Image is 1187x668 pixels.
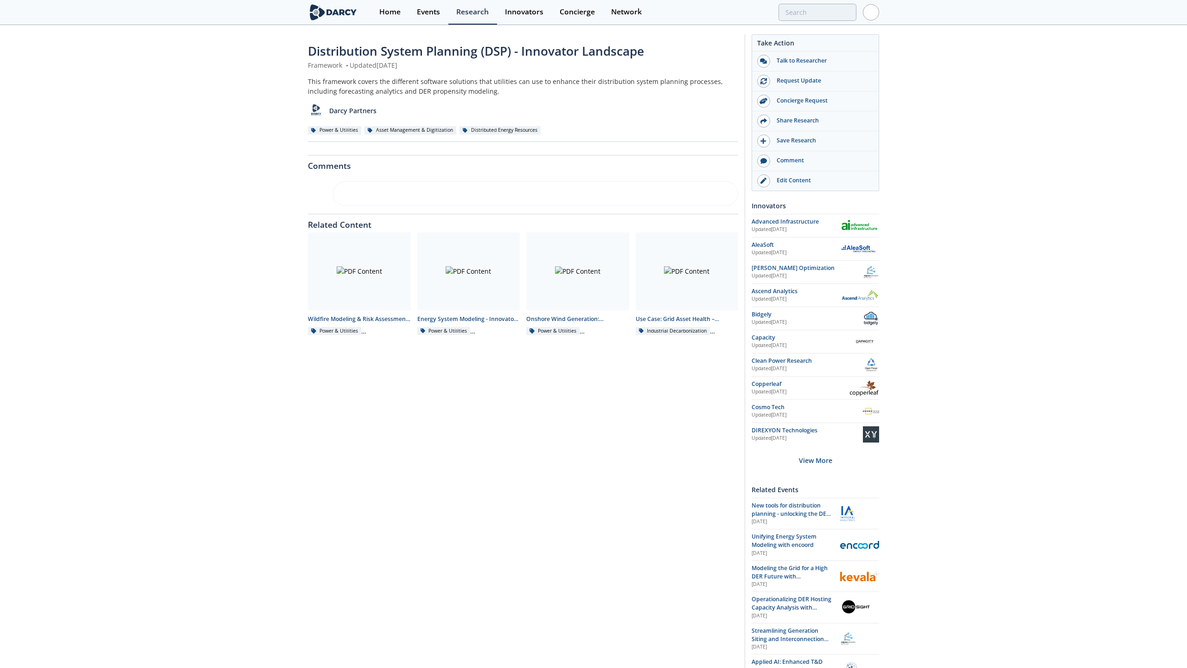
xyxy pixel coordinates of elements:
[752,581,834,588] div: [DATE]
[752,533,879,557] a: Unifying Energy System Modeling with encoord [DATE] encoord
[752,38,879,51] div: Take Action
[505,8,543,16] div: Innovators
[770,96,874,105] div: Concierge Request
[752,595,831,629] span: Operationalizing DER Hosting Capacity Analysis with Dynamic Operating Envelopes
[863,403,879,419] img: Cosmo Tech
[636,327,710,335] div: Industrial Decarbonization
[752,550,834,557] div: [DATE]
[840,630,856,647] img: Anderson Optimization
[770,57,874,65] div: Talk to Researcher
[840,219,879,231] img: Advanced Infrastructure
[308,43,644,59] span: Distribution System Planning (DSP) - Innovator Landscape
[752,564,828,589] span: Modeling the Grid for a High DER Future with [PERSON_NAME] & TECO
[770,136,874,145] div: Save Research
[779,4,856,21] input: Advanced Search
[863,310,879,327] img: Bidgely
[863,426,879,443] img: DIREXYON Technologies
[752,357,863,365] div: Clean Power Research
[523,232,632,335] a: PDF Content Onshore Wind Generation: Operations & Maintenance (O&M) - Technology Landscape Power ...
[526,327,580,335] div: Power & Utilities
[752,287,840,295] div: Ascend Analytics
[364,126,456,135] div: Asset Management & Digitization
[752,357,879,373] a: Clean Power Research Updated[DATE] Clean Power Research
[849,380,879,396] img: Copperleaf
[379,8,401,16] div: Home
[752,342,850,349] div: Updated [DATE]
[752,612,834,620] div: [DATE]
[752,627,879,651] a: Streamlining Generation Siting and Interconnection with [PERSON_NAME] Optimization by PVcase [DAT...
[863,4,879,20] img: Profile
[308,214,738,229] div: Related Content
[417,327,471,335] div: Power & Utilities
[840,541,879,549] img: encoord
[752,198,879,214] div: Innovators
[752,403,879,419] a: Cosmo Tech Updated[DATE] Cosmo Tech
[329,106,377,116] p: Darcy Partners
[752,518,834,526] div: [DATE]
[752,241,879,257] a: AleaSoft Updated[DATE] AleaSoft
[752,310,863,319] div: Bidgely
[770,156,874,165] div: Comment
[752,380,879,396] a: Copperleaf Updated[DATE] Copperleaf
[752,249,840,257] div: Updated [DATE]
[850,334,879,350] img: Capacity
[752,264,879,280] a: [PERSON_NAME] Optimization Updated[DATE] Anderson Optimization
[770,116,874,125] div: Share Research
[752,643,834,651] div: [DATE]
[632,232,742,335] a: PDF Content Use Case: Grid Asset Health – Transformer Management Industrial Decarbonization
[752,435,863,442] div: Updated [DATE]
[752,501,831,527] span: New tools for distribution planning - unlocking the DER crystal ball
[636,315,739,323] div: Use Case: Grid Asset Health – Transformer Management
[417,8,440,16] div: Events
[414,232,523,335] a: PDF Content Energy System Modeling - Innovator Landscape Power & Utilities
[752,334,879,350] a: Capacity Updated[DATE] Capacity
[752,171,879,191] a: Edit Content
[1148,631,1178,659] iframe: chat widget
[459,126,541,135] div: Distributed Energy Resources
[308,327,361,335] div: Power & Utilities
[560,8,595,16] div: Concierge
[752,411,863,419] div: Updated [DATE]
[840,505,855,521] img: Integral Analytics
[308,4,358,20] img: logo-wide.svg
[526,315,629,323] div: Onshore Wind Generation: Operations & Maintenance (O&M) - Technology Landscape
[752,310,879,327] a: Bidgely Updated[DATE] Bidgely
[752,482,879,498] div: Related Events
[308,60,738,70] div: Framework Updated [DATE]
[752,501,879,526] a: New tools for distribution planning - unlocking the DER crystal ball [DATE] Integral Analytics
[770,176,874,185] div: Edit Content
[752,264,863,272] div: [PERSON_NAME] Optimization
[752,446,879,475] div: View More
[752,295,840,303] div: Updated [DATE]
[752,533,817,549] span: Unifying Energy System Modeling with encoord
[863,264,879,280] img: Anderson Optimization
[752,334,850,342] div: Capacity
[308,155,738,170] div: Comments
[305,232,414,335] a: PDF Content Wildfire Modeling & Risk Assessment Platforms - Technology Landscape Power & Utilities
[752,564,879,589] a: Modeling the Grid for a High DER Future with [PERSON_NAME] & TECO [DATE] Kevala
[752,388,849,396] div: Updated [DATE]
[752,218,840,226] div: Advanced Infrastructure
[308,77,738,96] div: This framework covers the different software solutions that utilities can use to enhance their di...
[752,287,879,303] a: Ascend Analytics Updated[DATE] Ascend Analytics
[863,357,879,373] img: Clean Power Research
[308,315,411,323] div: Wildfire Modeling & Risk Assessment Platforms - Technology Landscape
[752,241,840,249] div: AleaSoft
[752,218,879,234] a: Advanced Infrastructure Updated[DATE] Advanced Infrastructure
[840,289,879,302] img: Ascend Analytics
[840,571,879,581] img: Kevala
[308,185,326,204] img: b3d62beb-8de6-4690-945f-28a26d67f849
[752,426,879,443] a: DIREXYON Technologies Updated[DATE] DIREXYON Technologies
[752,226,840,233] div: Updated [DATE]
[840,599,871,616] img: Gridsight
[752,365,863,373] div: Updated [DATE]
[752,403,863,411] div: Cosmo Tech
[752,595,879,620] a: Operationalizing DER Hosting Capacity Analysis with Dynamic Operating Envelopes [DATE] Gridsight
[417,315,520,323] div: Energy System Modeling - Innovator Landscape
[752,272,863,280] div: Updated [DATE]
[308,126,361,135] div: Power & Utilities
[456,8,489,16] div: Research
[752,426,863,435] div: DIREXYON Technologies
[840,244,879,253] img: AleaSoft
[752,380,849,388] div: Copperleaf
